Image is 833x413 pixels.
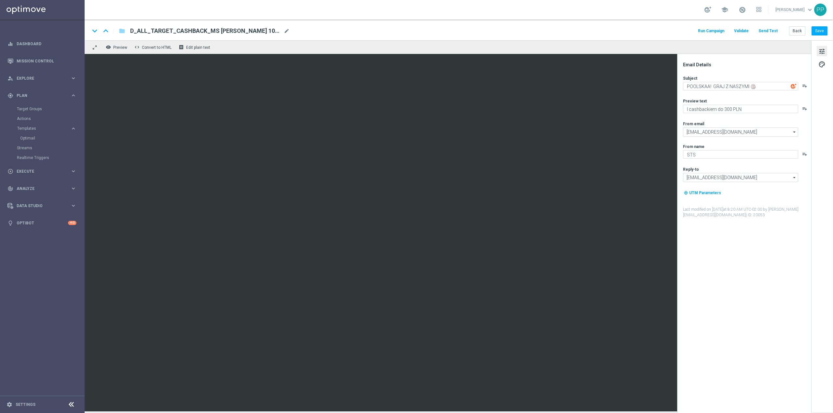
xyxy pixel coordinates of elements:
div: Explore [7,75,70,81]
button: Back [789,26,805,35]
span: UTM Parameters [689,191,721,195]
div: Realtime Triggers [17,153,84,163]
span: Preview [113,45,127,50]
a: [PERSON_NAME]keyboard_arrow_down [775,5,814,15]
div: Actions [17,114,84,124]
span: Explore [17,76,70,80]
button: receipt Edit plain text [177,43,213,51]
div: Templates [17,124,84,143]
div: Execute [7,168,70,174]
div: Plan [7,93,70,99]
a: Optibot [17,214,68,232]
span: Data Studio [17,204,70,208]
i: keyboard_arrow_up [101,26,111,36]
i: my_location [684,191,688,195]
button: equalizer Dashboard [7,41,77,47]
label: From name [683,144,704,149]
label: Subject [683,76,697,81]
i: folder [119,27,125,35]
button: Save [812,26,827,35]
span: Execute [17,169,70,173]
button: Send Test [758,27,779,35]
i: arrow_drop_down [791,173,798,182]
span: Templates [17,127,64,130]
div: Optibot [7,214,76,232]
i: lightbulb [7,220,13,226]
i: settings [7,402,12,407]
button: person_search Explore keyboard_arrow_right [7,76,77,81]
img: optiGenie.svg [791,83,797,89]
a: Dashboard [17,35,76,52]
label: Reply-to [683,167,699,172]
a: Streams [17,145,68,151]
button: Validate [733,27,750,35]
button: track_changes Analyze keyboard_arrow_right [7,186,77,191]
span: mode_edit [284,28,290,34]
button: palette [817,59,827,69]
label: From email [683,121,704,127]
i: keyboard_arrow_down [90,26,100,36]
button: my_location UTM Parameters [683,189,722,196]
span: Convert to HTML [142,45,171,50]
div: Optimail [20,133,84,143]
span: | ID: 20053 [746,213,765,217]
button: play_circle_outline Execute keyboard_arrow_right [7,169,77,174]
i: arrow_drop_down [791,128,798,136]
i: keyboard_arrow_right [70,92,76,99]
span: palette [818,60,826,69]
span: code [134,45,140,50]
i: keyboard_arrow_right [70,75,76,81]
a: Settings [16,403,35,406]
button: Mission Control [7,59,77,64]
button: tune [817,46,827,56]
button: playlist_add [802,83,807,88]
a: Target Groups [17,106,68,112]
div: Email Details [683,62,811,68]
button: remove_red_eye Preview [104,43,130,51]
span: tune [818,47,826,56]
span: Analyze [17,187,70,191]
label: Preview text [683,99,707,104]
i: keyboard_arrow_right [70,168,76,174]
button: Templates keyboard_arrow_right [17,126,77,131]
div: PP [814,4,826,16]
button: playlist_add [802,106,807,111]
i: remove_red_eye [106,45,111,50]
span: Plan [17,94,70,98]
input: oferta@sts.pl [683,127,798,137]
div: Streams [17,143,84,153]
i: track_changes [7,186,13,192]
i: keyboard_arrow_right [70,203,76,209]
span: school [721,6,728,13]
button: Data Studio keyboard_arrow_right [7,203,77,208]
button: lightbulb Optibot +10 [7,220,77,226]
button: Run Campaign [697,27,725,35]
span: keyboard_arrow_down [806,6,813,13]
button: playlist_add [802,152,807,157]
button: code Convert to HTML [133,43,174,51]
a: Actions [17,116,68,121]
i: person_search [7,75,13,81]
button: gps_fixed Plan keyboard_arrow_right [7,93,77,98]
label: Last modified on [DATE] at 8:20 AM UTC-02:00 by [PERSON_NAME][EMAIL_ADDRESS][DOMAIN_NAME] [683,207,811,218]
a: Optimail [20,136,68,141]
span: Edit plain text [186,45,210,50]
div: +10 [68,221,76,225]
div: Templates [17,127,70,130]
a: Realtime Triggers [17,155,68,160]
div: Data Studio [7,203,70,209]
i: keyboard_arrow_right [70,126,76,132]
div: Mission Control [7,52,76,70]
